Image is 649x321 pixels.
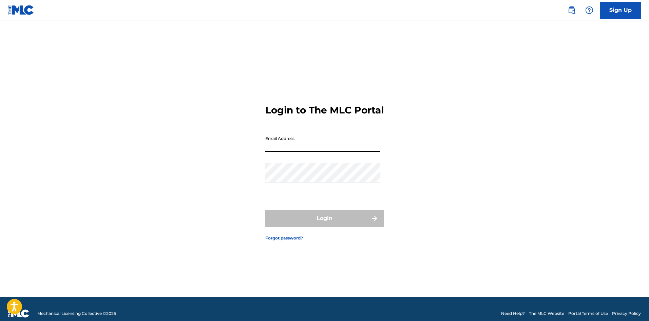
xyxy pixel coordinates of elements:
[265,104,384,116] h3: Login to The MLC Portal
[529,310,564,317] a: The MLC Website
[8,309,29,318] img: logo
[501,310,525,317] a: Need Help?
[565,3,578,17] a: Public Search
[585,6,593,14] img: help
[612,310,641,317] a: Privacy Policy
[615,288,649,321] iframe: Chat Widget
[37,310,116,317] span: Mechanical Licensing Collective © 2025
[568,310,608,317] a: Portal Terms of Use
[8,5,34,15] img: MLC Logo
[583,3,596,17] div: Help
[568,6,576,14] img: search
[265,235,303,241] a: Forgot password?
[600,2,641,19] a: Sign Up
